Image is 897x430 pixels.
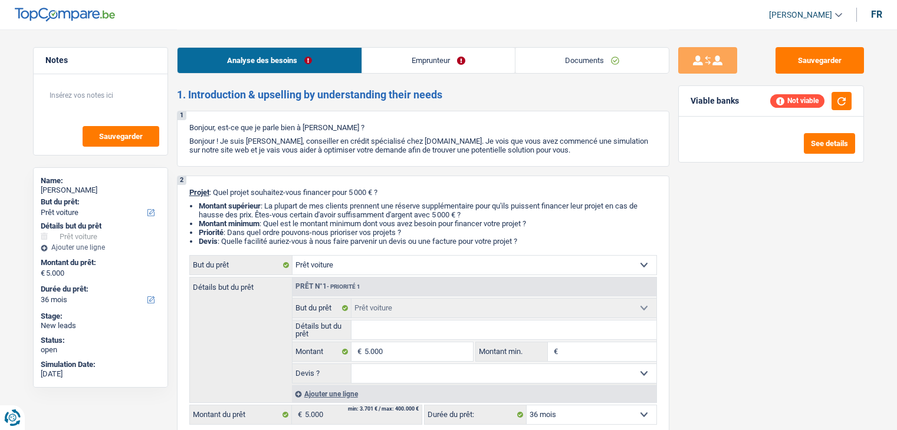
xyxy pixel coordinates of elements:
div: min: 3.701 € / max: 400.000 € [348,406,419,412]
div: fr [871,9,882,20]
div: Détails but du prêt [41,221,160,231]
h2: 1. Introduction & upselling by understanding their needs [177,88,669,101]
label: Montant du prêt [190,405,292,424]
img: TopCompare Logo [15,8,115,22]
button: Sauvegarder [83,126,159,147]
label: But du prêt [190,256,293,274]
p: Bonjour, est-ce que je parle bien à [PERSON_NAME] ? [189,123,657,132]
a: Documents [515,48,669,73]
div: [PERSON_NAME] [41,186,160,195]
span: Sauvegarder [99,133,143,140]
div: open [41,345,160,355]
div: New leads [41,321,160,330]
a: [PERSON_NAME] [760,5,842,25]
label: Détails but du prêt [190,277,292,291]
li: : La plupart de mes clients prennent une réserve supplémentaire pour qu'ils puissent financer leu... [199,201,657,219]
p: Bonjour ! Je suis [PERSON_NAME], conseiller en crédit spécialisé chez [DOMAIN_NAME]. Je vois que ... [189,137,657,154]
button: Sauvegarder [776,47,864,74]
label: Durée du prêt: [41,285,158,294]
span: € [351,342,364,361]
div: Name: [41,176,160,186]
li: : Quel est le montant minimum dont vous avez besoin pour financer votre projet ? [199,219,657,228]
li: : Quelle facilité auriez-vous à nous faire parvenir un devis ou une facture pour votre projet ? [199,237,657,246]
a: Analyse des besoins [178,48,362,73]
div: [DATE] [41,369,160,379]
div: 1 [178,111,186,120]
div: Viable banks [691,96,739,106]
label: But du prêt [293,299,352,317]
span: Projet [189,188,209,197]
strong: Montant supérieur [199,201,261,210]
h5: Notes [45,55,156,65]
div: Ajouter une ligne [292,385,656,402]
div: Ajouter une ligne [41,243,160,252]
div: Status: [41,336,160,345]
span: [PERSON_NAME] [769,10,832,20]
div: Not viable [770,94,824,107]
button: See details [804,133,855,154]
label: Montant [293,342,352,361]
strong: Montant minimum [199,219,259,228]
div: Prêt n°1 [293,283,363,290]
a: Emprunteur [362,48,515,73]
label: Montant min. [476,342,548,361]
div: 2 [178,176,186,185]
span: Devis [199,237,218,246]
label: Devis ? [293,364,352,383]
span: € [548,342,561,361]
span: € [292,405,305,424]
label: But du prêt: [41,197,158,207]
div: Stage: [41,312,160,321]
div: Simulation Date: [41,360,160,369]
span: - Priorité 1 [327,283,360,290]
label: Montant du prêt: [41,258,158,267]
label: Détails but du prêt [293,320,352,339]
label: Durée du prêt: [425,405,527,424]
strong: Priorité [199,228,224,237]
span: € [41,269,45,278]
p: : Quel projet souhaitez-vous financer pour 5 000 € ? [189,188,657,197]
li: : Dans quel ordre pouvons-nous prioriser vos projets ? [199,228,657,237]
